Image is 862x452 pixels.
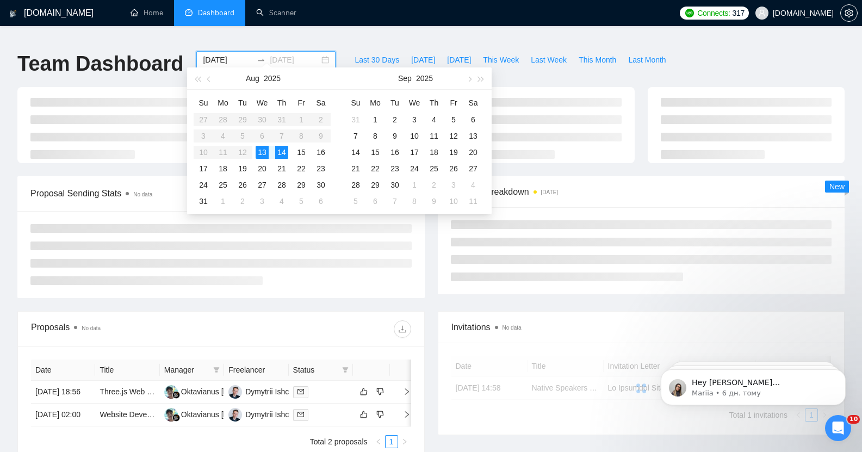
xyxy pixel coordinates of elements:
[758,9,766,17] span: user
[31,404,95,426] td: [DATE] 02:00
[164,410,302,418] a: OOOktavianus [PERSON_NAME] Tape
[233,193,252,209] td: 2025-09-02
[357,408,370,421] button: like
[346,94,365,112] th: Su
[311,144,331,160] td: 2025-08-16
[685,9,694,17] img: upwork-logo.png
[375,438,382,445] span: left
[349,113,362,126] div: 31
[408,146,421,159] div: 17
[405,51,441,69] button: [DATE]
[131,8,163,17] a: homeHome
[346,128,365,144] td: 2025-09-07
[100,410,263,419] a: Website Development for Construction Business
[467,129,480,143] div: 13
[360,387,368,396] span: like
[463,128,483,144] td: 2025-09-13
[346,160,365,177] td: 2025-09-21
[394,325,411,333] span: download
[385,94,405,112] th: Tu
[355,54,399,66] span: Last 30 Days
[405,112,424,128] td: 2025-09-03
[198,8,234,17] span: Dashboard
[394,320,411,338] button: download
[342,367,349,373] span: filter
[311,160,331,177] td: 2025-08-23
[292,94,311,112] th: Fr
[444,144,463,160] td: 2025-09-19
[216,195,230,208] div: 1
[236,162,249,175] div: 19
[272,144,292,160] td: 2025-08-14
[840,4,858,22] button: setting
[256,178,269,191] div: 27
[295,195,308,208] div: 5
[17,51,183,77] h1: Team Dashboard
[295,162,308,175] div: 22
[256,162,269,175] div: 20
[349,146,362,159] div: 14
[160,360,224,381] th: Manager
[292,177,311,193] td: 2025-08-29
[365,128,385,144] td: 2025-09-08
[365,94,385,112] th: Mo
[463,112,483,128] td: 2025-09-06
[385,435,398,448] li: 1
[405,144,424,160] td: 2025-09-17
[697,7,730,19] span: Connects:
[451,185,832,199] span: Scanner Breakdown
[164,408,178,422] img: OO
[164,387,302,395] a: OOOktavianus [PERSON_NAME] Tape
[272,177,292,193] td: 2025-08-28
[228,408,242,422] img: DI
[349,51,405,69] button: Last 30 Days
[840,9,858,17] a: setting
[467,162,480,175] div: 27
[349,178,362,191] div: 28
[388,162,401,175] div: 23
[197,195,210,208] div: 31
[447,54,471,66] span: [DATE]
[292,193,311,209] td: 2025-09-05
[211,362,222,378] span: filter
[346,112,365,128] td: 2025-08-31
[181,408,302,420] div: Oktavianus [PERSON_NAME] Tape
[372,435,385,448] li: Previous Page
[233,94,252,112] th: Tu
[275,146,288,159] div: 14
[164,385,178,399] img: OO
[349,195,362,208] div: 5
[310,435,368,448] li: Total 2 proposals
[270,54,319,66] input: End date
[847,415,860,424] span: 10
[386,436,398,448] a: 1
[340,362,351,378] span: filter
[311,177,331,193] td: 2025-08-30
[95,381,159,404] td: Three.js Web Game Development Tutor
[372,435,385,448] button: left
[213,94,233,112] th: Mo
[531,54,567,66] span: Last Week
[203,54,252,66] input: Start date
[172,391,180,399] img: gigradar-bm.png
[385,112,405,128] td: 2025-09-02
[463,144,483,160] td: 2025-09-20
[829,182,845,191] span: New
[252,144,272,160] td: 2025-08-13
[441,51,477,69] button: [DATE]
[365,144,385,160] td: 2025-09-15
[374,385,387,398] button: dislike
[257,55,265,64] span: to
[275,178,288,191] div: 28
[82,325,101,331] span: No data
[463,160,483,177] td: 2025-09-27
[213,177,233,193] td: 2025-08-25
[463,193,483,209] td: 2025-10-11
[164,364,209,376] span: Manager
[369,195,382,208] div: 6
[185,9,193,16] span: dashboard
[467,146,480,159] div: 20
[172,414,180,422] img: gigradar-bm.png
